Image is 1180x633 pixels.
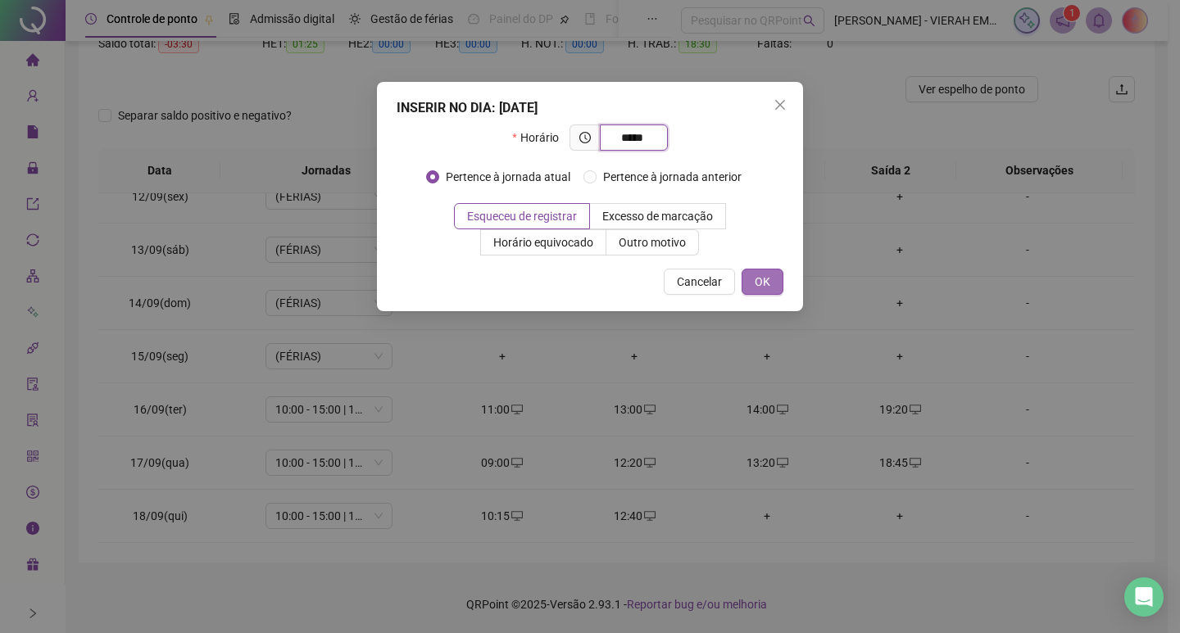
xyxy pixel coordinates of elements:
button: Cancelar [664,269,735,295]
span: Cancelar [677,273,722,291]
span: clock-circle [579,132,591,143]
label: Horário [512,124,569,151]
span: OK [755,273,770,291]
span: Outro motivo [619,236,686,249]
span: Esqueceu de registrar [467,210,577,223]
button: Close [767,92,793,118]
button: OK [742,269,783,295]
span: Pertence à jornada atual [439,168,577,186]
div: Open Intercom Messenger [1124,577,1164,617]
div: INSERIR NO DIA : [DATE] [397,98,783,118]
span: Pertence à jornada anterior [597,168,748,186]
span: Horário equivocado [493,236,593,249]
span: Excesso de marcação [602,210,713,223]
span: close [774,98,787,111]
